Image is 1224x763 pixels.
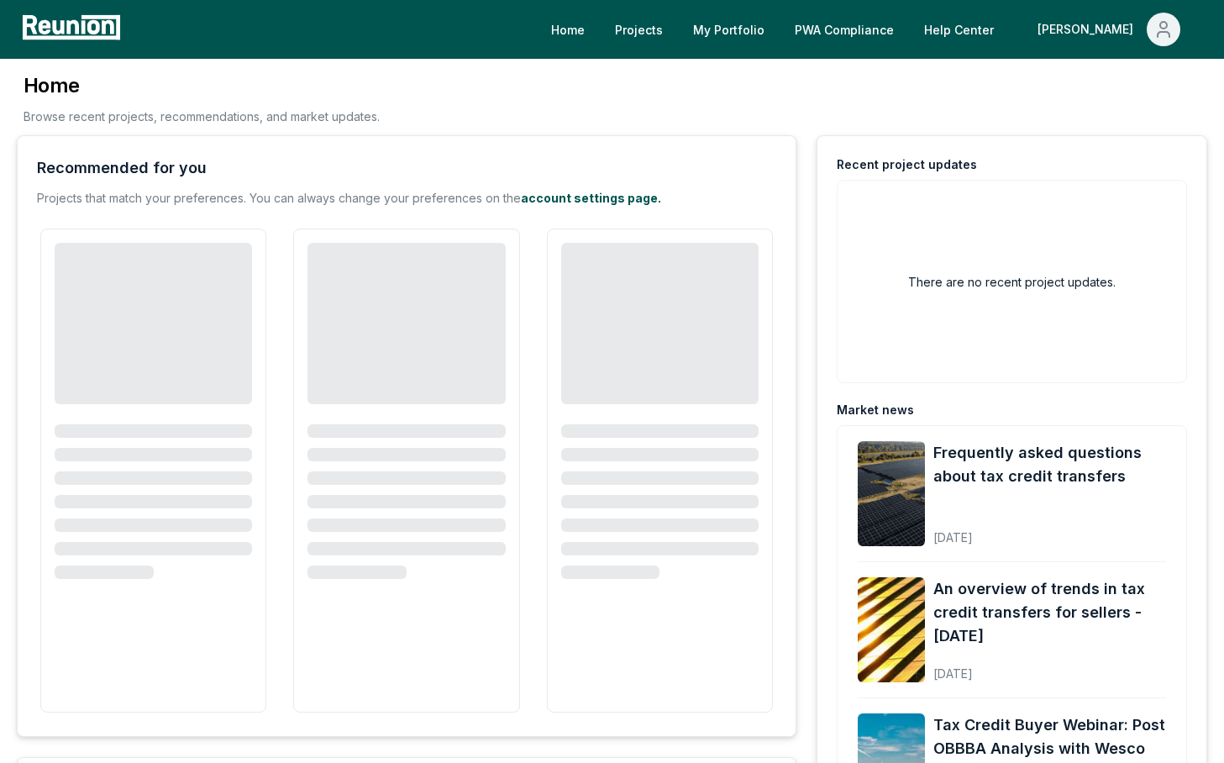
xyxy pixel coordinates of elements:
nav: Main [538,13,1207,46]
h3: Home [24,72,380,99]
span: Projects that match your preferences. You can always change your preferences on the [37,191,521,205]
a: My Portfolio [680,13,778,46]
a: PWA Compliance [781,13,907,46]
p: Browse recent projects, recommendations, and market updates. [24,108,380,125]
div: [DATE] [933,653,1166,682]
a: Home [538,13,598,46]
a: An overview of trends in tax credit transfers for sellers - [DATE] [933,577,1166,648]
div: [PERSON_NAME] [1038,13,1140,46]
a: Projects [601,13,676,46]
img: An overview of trends in tax credit transfers for sellers - September 2025 [858,577,925,682]
a: Help Center [911,13,1007,46]
div: Recommended for you [37,156,207,180]
a: account settings page. [521,191,661,205]
div: [DATE] [933,517,1166,546]
button: [PERSON_NAME] [1024,13,1194,46]
div: Market news [837,402,914,418]
div: Recent project updates [837,156,977,173]
h2: There are no recent project updates. [908,273,1116,291]
a: Frequently asked questions about tax credit transfers [933,441,1166,488]
img: Frequently asked questions about tax credit transfers [858,441,925,546]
